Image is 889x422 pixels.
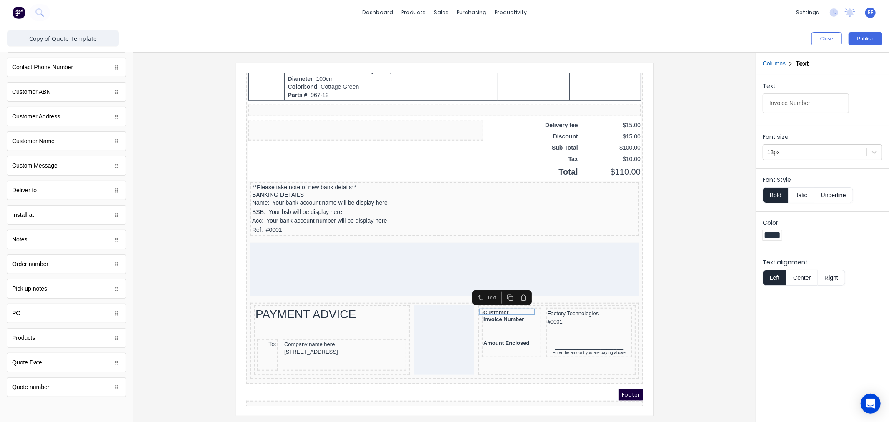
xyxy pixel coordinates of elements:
div: Name:Your bank account name will be display here [6,126,391,135]
a: dashboard [358,6,397,19]
button: Underline [814,187,853,203]
button: Bold [763,187,788,203]
div: Pick up notes [7,279,126,299]
div: **Please take note of new bank details**BANKING DETAILSName:Your bank account name will be displa... [2,108,395,309]
div: Factory Technologies [301,236,384,245]
img: Factory [13,6,25,19]
div: Quote number [12,383,50,392]
div: Notes [7,230,126,249]
div: [STREET_ADDRESS] [38,275,158,283]
div: Customer ABN [12,88,51,96]
div: Deliver to [12,186,37,195]
div: Enter the amount you are paying above [301,277,384,283]
div: Quote number [7,377,126,397]
label: Text alignment [763,258,882,266]
label: Font size [763,133,882,141]
div: Open Intercom Messenger [861,394,881,414]
div: Contact Phone Number [7,58,126,77]
div: #0001 [301,245,384,253]
div: Products [12,334,35,342]
div: PO [12,309,20,318]
div: Products [7,328,126,348]
div: purchasing [453,6,491,19]
button: Close [811,32,842,45]
div: To:Company name here[STREET_ADDRESS] [9,265,162,300]
label: Color [763,219,882,227]
div: Amount Enclosed [237,267,293,274]
div: Quote Date [7,353,126,372]
div: Custom Message [12,161,58,170]
div: Acc:Your bank account number will be display here [6,143,391,153]
button: Italic [788,187,814,203]
div: Customer [237,236,293,243]
div: products [397,6,430,19]
div: Order number [7,254,126,274]
div: Notes [12,235,28,244]
button: Publish [849,32,882,45]
div: Text [763,82,849,93]
button: Columns [763,59,786,68]
div: Order number [12,260,48,269]
div: To: [13,268,30,275]
button: Select parent [228,219,241,231]
div: Invoice Number [237,243,293,250]
div: Pick up notes [12,284,47,293]
div: Customer ABN [7,82,126,102]
div: CustomerInvoice NumberAmount EnclosedFactory Technologies#0001_____________________Enter the amou... [234,234,388,287]
div: Ref:#0001 [6,153,391,162]
label: Font Style [763,176,882,184]
div: BANKING DETAILS [6,118,391,126]
input: Text [763,93,849,113]
div: Customer Address [7,107,126,126]
div: Company name here [38,268,158,275]
div: Customer Name [12,137,55,146]
div: productivity [491,6,531,19]
button: Right [818,270,845,286]
div: settings [792,6,823,19]
button: Left [763,270,786,286]
button: Center [786,270,818,286]
span: Footer [372,316,397,328]
div: Custom Message [7,156,126,176]
button: Delete [270,219,284,231]
button: Duplicate [257,219,270,231]
div: Customer Address [12,112,60,121]
div: **Please take note of new bank details** [6,111,391,118]
div: BSB:Your bsb will be display here [6,135,391,144]
div: PAYMENT ADVICE [9,234,162,249]
div: Text [241,221,253,229]
div: PO [7,304,126,323]
h2: Text [796,60,809,68]
div: sales [430,6,453,19]
div: PAYMENT ADVICETo:Company name here[STREET_ADDRESS]CustomerInvoice NumberAmount EnclosedFactory Te... [6,231,391,304]
div: Install at [7,205,126,225]
div: Contact Phone Number [12,63,73,72]
div: Deliver to [7,181,126,200]
input: Enter template name here [7,30,119,47]
span: EF [868,9,873,16]
div: Quote Date [12,358,42,367]
div: Install at [12,211,34,219]
div: _____________________ [301,270,384,278]
div: Customer Name [7,131,126,151]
